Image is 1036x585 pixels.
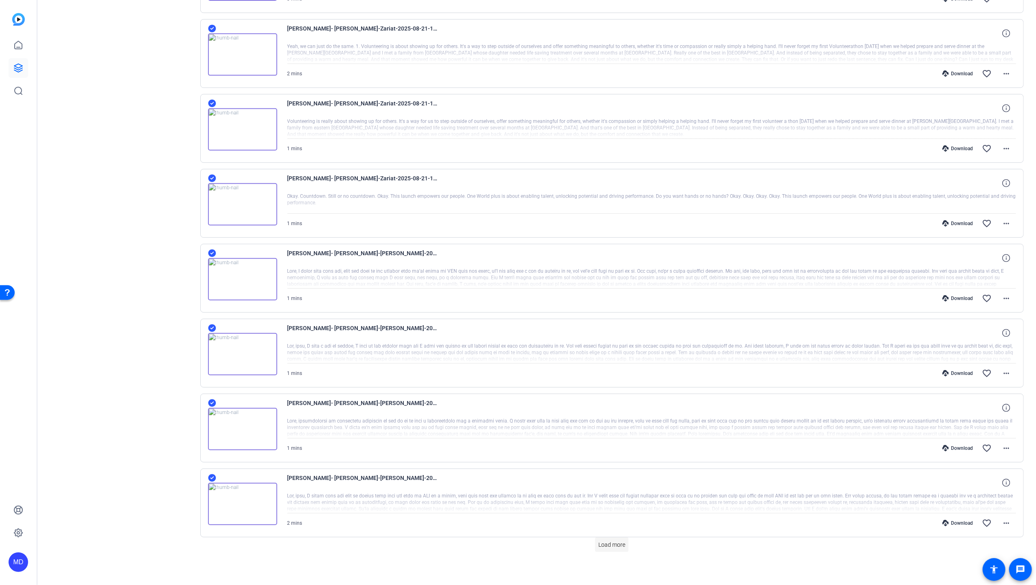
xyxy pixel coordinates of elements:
[287,248,438,268] span: [PERSON_NAME]- [PERSON_NAME]-[PERSON_NAME]-2025-08-21-11-44-11-896-0
[598,541,625,549] span: Load more
[208,108,277,151] img: thumb-nail
[287,221,302,226] span: 1 mins
[287,323,438,343] span: [PERSON_NAME]- [PERSON_NAME]-[PERSON_NAME]-2025-08-21-11-42-40-125-0
[208,483,277,525] img: thumb-nail
[982,144,992,153] mat-icon: favorite_border
[287,146,302,151] span: 1 mins
[938,70,977,77] div: Download
[287,24,438,43] span: [PERSON_NAME]- [PERSON_NAME]-Zariat-2025-08-21-12-40-44-468-0
[287,173,438,193] span: [PERSON_NAME]- [PERSON_NAME]-Zariat-2025-08-21-12-37-41-625-0
[595,537,629,552] button: Load more
[938,520,977,526] div: Download
[287,71,302,77] span: 2 mins
[1001,518,1011,528] mat-icon: more_horiz
[9,552,28,572] div: MD
[208,183,277,226] img: thumb-nail
[1016,565,1025,574] mat-icon: message
[287,99,438,118] span: [PERSON_NAME]- [PERSON_NAME]-Zariat-2025-08-21-12-39-27-060-0
[982,368,992,378] mat-icon: favorite_border
[938,220,977,227] div: Download
[1001,69,1011,79] mat-icon: more_horiz
[982,219,992,228] mat-icon: favorite_border
[287,445,302,451] span: 1 mins
[938,145,977,152] div: Download
[1001,443,1011,453] mat-icon: more_horiz
[982,69,992,79] mat-icon: favorite_border
[982,518,992,528] mat-icon: favorite_border
[1001,368,1011,378] mat-icon: more_horiz
[938,445,977,451] div: Download
[287,296,302,301] span: 1 mins
[287,398,438,418] span: [PERSON_NAME]- [PERSON_NAME]-[PERSON_NAME]-2025-08-21-11-41-11-609-0
[938,295,977,302] div: Download
[208,408,277,450] img: thumb-nail
[982,294,992,303] mat-icon: favorite_border
[287,473,438,493] span: [PERSON_NAME]- [PERSON_NAME]-[PERSON_NAME]-2025-08-21-11-38-03-660-0
[287,370,302,376] span: 1 mins
[208,258,277,300] img: thumb-nail
[1001,144,1011,153] mat-icon: more_horiz
[989,565,999,574] mat-icon: accessibility
[938,370,977,377] div: Download
[12,13,25,26] img: blue-gradient.svg
[208,333,277,375] img: thumb-nail
[287,520,302,526] span: 2 mins
[1001,219,1011,228] mat-icon: more_horiz
[208,33,277,76] img: thumb-nail
[1001,294,1011,303] mat-icon: more_horiz
[982,443,992,453] mat-icon: favorite_border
